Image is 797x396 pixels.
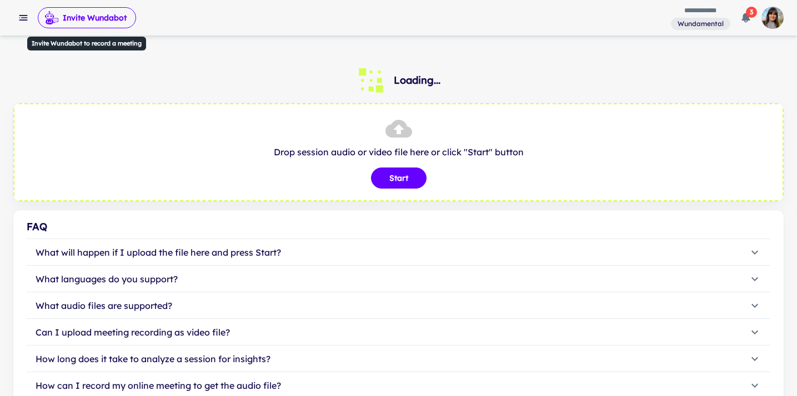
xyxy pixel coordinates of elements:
button: What will happen if I upload the file here and press Start? [27,239,770,266]
p: Can I upload meeting recording as video file? [36,326,230,339]
button: How long does it take to analyze a session for insights? [27,346,770,372]
button: Can I upload meeting recording as video file? [27,319,770,346]
p: What audio files are supported? [36,299,172,312]
button: 3 [735,7,757,29]
p: What languages do you support? [36,272,178,286]
span: Wundamental [673,19,728,29]
img: photoURL [761,7,784,29]
span: 3 [746,7,757,18]
span: Invite Wundabot to record a meeting [38,7,136,29]
button: Start [371,167,427,189]
div: FAQ [27,219,770,235]
p: Drop session audio or video file here or click "Start" button [26,145,771,159]
button: Invite Wundabot [38,7,136,28]
button: What languages do you support? [27,266,770,292]
span: You are a member of this workspace. Contact your workspace owner for assistance. [671,17,730,31]
button: What audio files are supported? [27,292,770,319]
p: What will happen if I upload the file here and press Start? [36,246,281,259]
p: How can I record my online meeting to get the audio file? [36,379,281,392]
p: How long does it take to analyze a session for insights? [36,352,270,365]
div: Invite Wundabot to record a meeting [27,37,146,50]
h6: Loading... [394,73,440,88]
